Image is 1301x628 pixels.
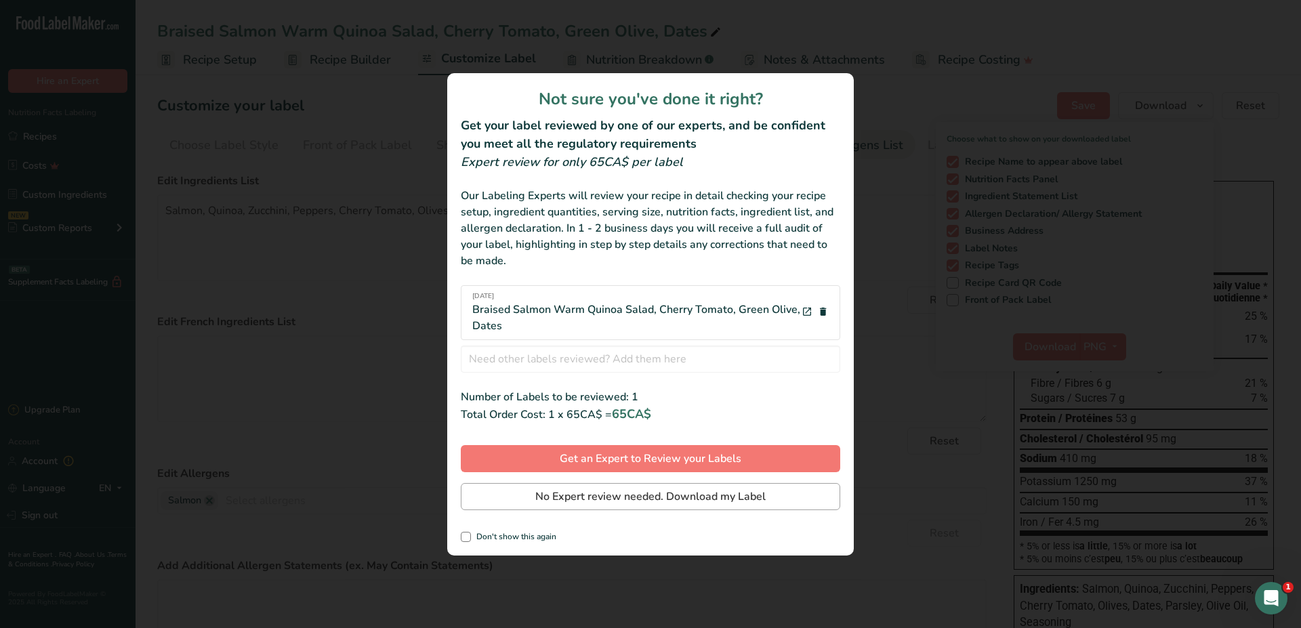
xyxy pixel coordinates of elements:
span: [DATE] [472,291,802,301]
span: Get an Expert to Review your Labels [560,451,741,467]
div: Number of Labels to be reviewed: 1 [461,389,840,405]
h1: Not sure you've done it right? [461,87,840,111]
input: Need other labels reviewed? Add them here [461,346,840,373]
div: Braised Salmon Warm Quinoa Salad, Cherry Tomato, Green Olive, Dates [472,291,802,334]
div: Total Order Cost: 1 x 65CA$ = [461,405,840,423]
iframe: Intercom live chat [1255,582,1287,614]
button: Get an Expert to Review your Labels [461,445,840,472]
span: 65CA$ [612,406,651,422]
div: Expert review for only 65CA$ per label [461,153,840,171]
div: Our Labeling Experts will review your recipe in detail checking your recipe setup, ingredient qua... [461,188,840,269]
span: No Expert review needed. Download my Label [535,488,766,505]
h2: Get your label reviewed by one of our experts, and be confident you meet all the regulatory requi... [461,117,840,153]
span: Don't show this again [471,532,556,542]
span: 1 [1283,582,1294,593]
button: No Expert review needed. Download my Label [461,483,840,510]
